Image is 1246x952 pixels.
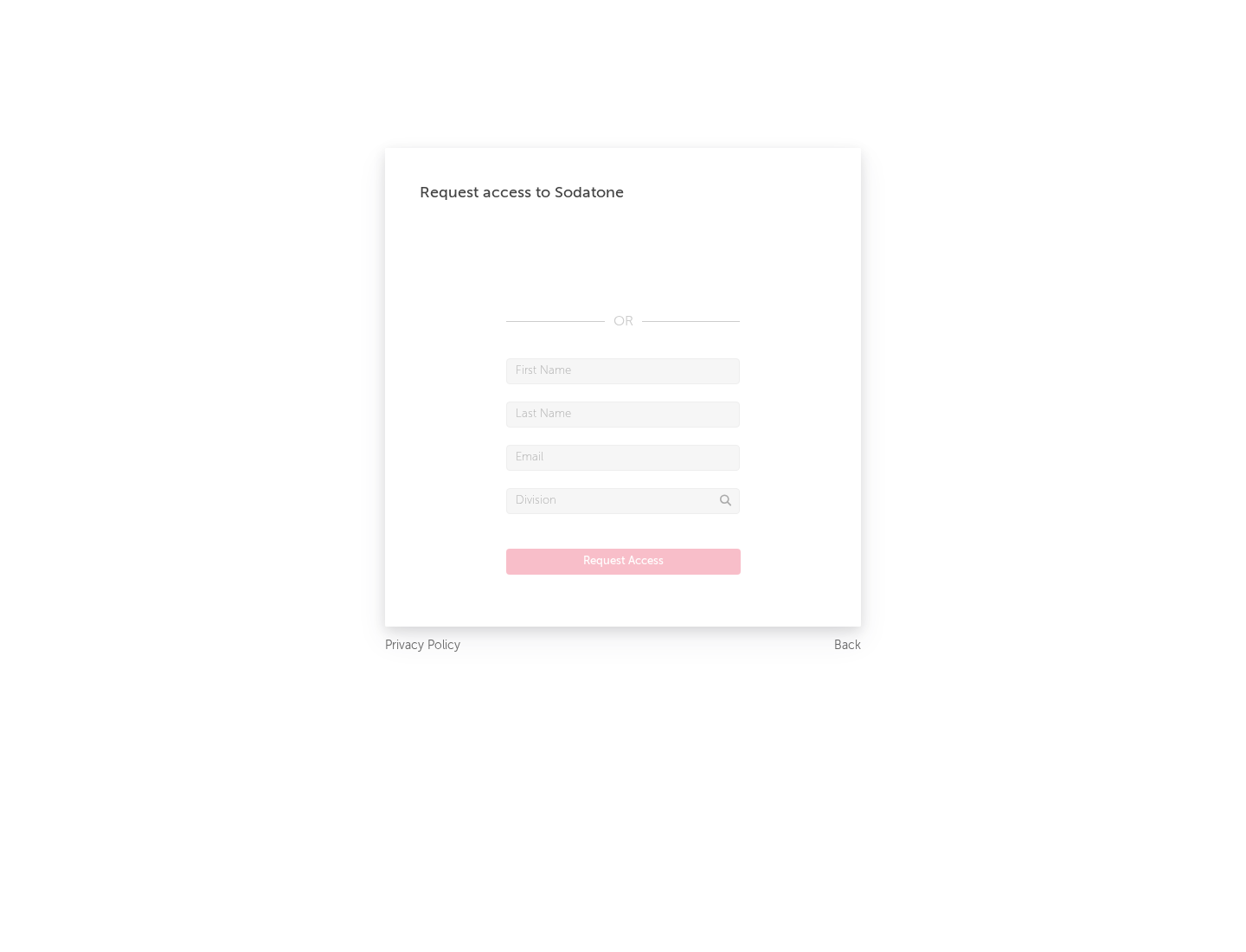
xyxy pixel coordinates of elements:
div: OR [506,312,740,332]
button: Request Access [506,549,741,575]
a: Privacy Policy [385,635,460,657]
input: Email [506,445,740,471]
input: First Name [506,358,740,384]
input: Last Name [506,402,740,428]
div: Request access to Sodatone [420,183,826,203]
input: Division [506,488,740,514]
a: Back [834,635,861,657]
